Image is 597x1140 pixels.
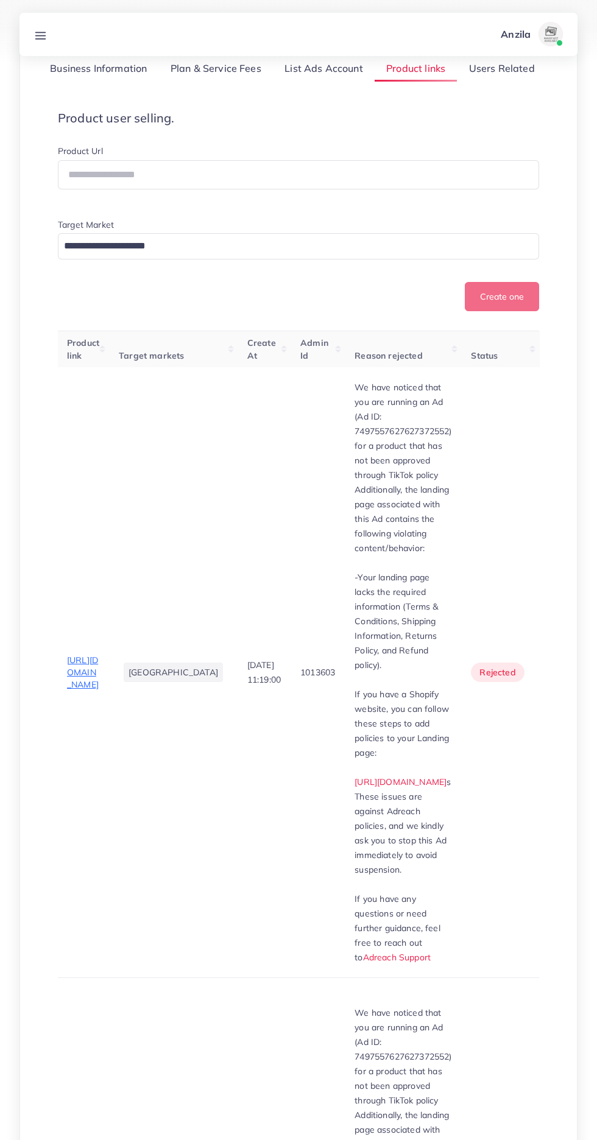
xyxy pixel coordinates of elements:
[355,380,451,555] p: We have noticed that you are running an Ad (Ad ID: 7497557627627372552) for a product that has no...
[355,687,451,760] p: If you have a Shopify website, you can follow these steps to add policies to your Landing page:
[355,776,447,787] a: [URL][DOMAIN_NAME]
[355,789,451,877] p: These issues are against Adreach policies, and we kindly ask you to stop this Ad immediately to a...
[273,55,375,82] a: List Ads Account
[247,658,281,687] p: [DATE] 11:19:00
[494,22,568,46] a: Anzilaavatar
[58,233,539,259] div: Search for option
[539,22,563,46] img: avatar
[457,55,546,82] a: Users Related
[300,337,328,361] span: Admin Id
[60,237,523,256] input: Search for option
[363,952,431,963] a: Adreach Support
[375,55,457,82] a: Product links
[479,666,515,678] span: rejected
[355,350,422,361] span: Reason rejected
[58,219,114,231] label: Target Market
[58,145,103,157] label: Product Url
[300,665,335,680] p: 1013603
[355,892,451,965] p: If you have any questions or need further guidance, feel free to reach out to
[159,55,273,82] a: Plan & Service Fees
[471,350,498,361] span: Status
[124,663,223,682] li: [GEOGRAPHIC_DATA]
[58,111,539,125] h4: Product user selling.
[119,350,184,361] span: Target markets
[501,27,531,41] p: Anzila
[38,55,159,82] a: Business Information
[355,570,451,672] p: -Your landing page lacks the required information (Terms & Conditions, Shipping Information, Retu...
[355,775,451,789] p: s
[465,282,539,311] button: Create one
[67,337,99,361] span: Product link
[67,655,99,691] span: [URL][DOMAIN_NAME]
[247,337,276,361] span: Create At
